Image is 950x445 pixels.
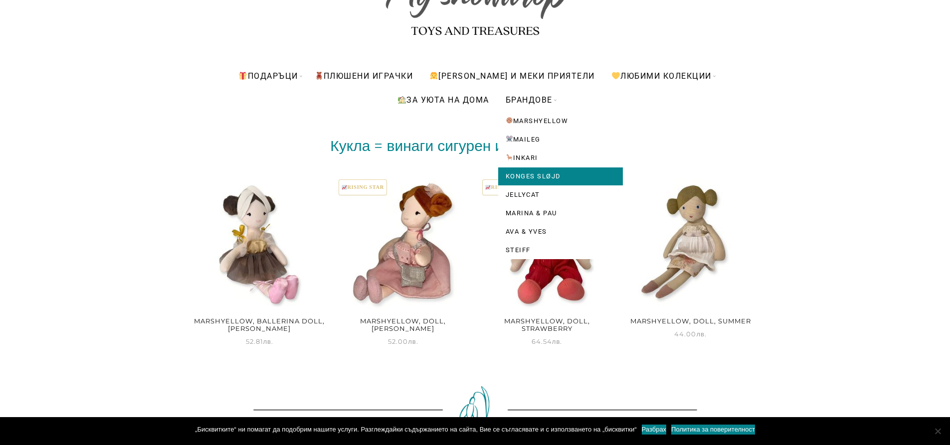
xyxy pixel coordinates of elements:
[231,64,305,88] a: Подаръци
[246,337,274,345] span: 52.81
[506,136,513,142] img: 🐭
[506,154,513,160] img: 🦙
[195,425,636,435] span: „Бисквитките“ ни помагат да подобрим нашите услуги. Разглеждайки съдържанието на сайта, Вие се съ...
[671,425,755,435] a: Политика за поверителност
[422,64,602,88] a: [PERSON_NAME] и меки приятели
[933,426,943,436] span: No
[337,314,470,336] h2: Marshyellow, Doll, [PERSON_NAME]
[388,337,418,345] span: 52.00
[604,64,719,88] a: Любими Колекции
[337,178,470,347] a: 📈RISING STARMarshyellow, Doll, [PERSON_NAME] 52.00лв.
[624,314,757,328] h2: Marshyellow, Doll, Summer
[263,337,274,345] span: лв.
[498,112,623,130] a: Marshyellow
[408,337,418,345] span: лв.
[481,314,613,336] h2: Marshyellow, Doll, Strawberry
[674,330,707,338] span: 44.00
[498,88,560,112] a: БРАНДОВЕ
[506,117,513,124] img: 🍪
[696,330,707,338] span: лв.
[430,72,438,80] img: 👧
[498,131,623,148] a: Maileg
[498,204,623,222] a: Marina & Pau
[193,139,757,153] h2: Кукла = винаги сигурен избор за подарък!
[624,178,757,339] a: Marshyellow, Doll, Summer 44.00лв.
[239,72,247,80] img: 🎁
[398,96,406,104] img: 🏡
[612,72,620,80] img: 💛
[498,186,623,204] a: Jellycat
[498,167,623,185] a: Konges Sløjd
[481,178,613,347] a: 📈RISING STARMarshyellow, Doll, Strawberry 64.54лв.
[498,223,623,241] a: Ava & Yves
[642,425,667,435] a: Разбрах
[193,314,326,336] h2: Marshyellow, Ballerina Doll, [PERSON_NAME]
[307,64,421,88] a: ПЛЮШЕНИ ИГРАЧКИ
[315,72,323,80] img: 🧸
[552,337,563,345] span: лв.
[193,178,326,347] a: Marshyellow, Ballerina Doll, [PERSON_NAME] 52.81лв.
[498,241,623,259] a: STEIFF
[390,88,497,112] a: За уюта на дома
[532,337,563,345] span: 64.54
[498,149,623,167] a: INKARI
